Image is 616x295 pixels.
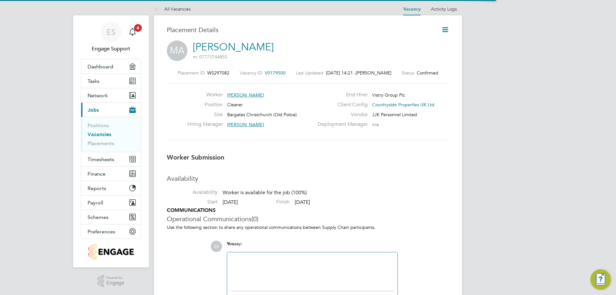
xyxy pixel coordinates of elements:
[227,241,235,247] span: You
[134,24,142,32] span: 4
[167,189,218,196] label: Availability
[167,40,187,61] span: MA
[314,91,368,98] label: End Hirer
[81,22,141,53] a: ESEngage Support
[239,199,290,205] label: Finish
[88,229,115,235] span: Preferences
[88,214,108,220] span: Schemes
[167,199,218,205] label: Start
[211,241,222,252] span: ES
[372,92,405,98] span: Vistry Group Plc
[81,117,141,152] div: Jobs
[193,54,227,60] span: m: 07773744855
[403,6,421,12] a: Vacancy
[356,70,391,76] span: [PERSON_NAME]
[88,200,103,206] span: Payroll
[88,92,108,99] span: Network
[81,195,141,210] button: Payroll
[223,199,238,205] span: [DATE]
[590,269,611,290] button: Engage Resource Center
[81,74,141,88] a: Tasks
[98,275,125,287] a: Powered byEngage
[107,280,124,286] span: Engage
[88,171,106,177] span: Finance
[167,224,449,230] p: Use the following section to share any operational communications between Supply Chain participants.
[265,70,286,76] span: V0179500
[81,224,141,239] button: Preferences
[402,70,414,76] label: Status
[81,103,141,117] button: Jobs
[167,207,449,214] h5: COMMUNICATIONS
[296,70,323,76] label: Last Updated
[314,121,368,128] label: Deployment Manager
[187,121,223,128] label: Hiring Manager
[88,185,106,191] span: Reports
[295,199,310,205] span: [DATE]
[227,241,398,252] div: say:
[88,156,114,162] span: Timesheets
[88,78,99,84] span: Tasks
[207,70,229,76] span: WS297082
[88,107,99,113] span: Jobs
[88,64,113,70] span: Dashboard
[193,41,274,53] a: [PERSON_NAME]
[223,190,307,196] span: Worker is available for the job (100%)
[227,122,264,127] span: [PERSON_NAME]
[167,174,449,183] h3: Availability
[227,92,264,98] span: [PERSON_NAME]
[227,102,243,108] span: Cleaner
[326,70,356,76] span: [DATE] 14:21 -
[167,26,432,34] h3: Placement Details
[227,112,297,117] span: Bargates Christchurch (Old Police)
[81,210,141,224] button: Schemes
[81,181,141,195] button: Reports
[73,15,149,267] nav: Main navigation
[178,70,205,76] label: Placement ID
[88,131,111,137] a: Vacancies
[314,101,368,108] label: Client Config
[81,45,141,53] span: Engage Support
[372,112,417,117] span: JJK Personnel Limited
[252,215,258,223] span: (0)
[187,101,223,108] label: Position
[81,88,141,102] button: Network
[167,215,449,223] h3: Operational Communications
[240,70,262,76] label: Vacancy ID
[187,111,223,118] label: Site
[81,244,141,260] a: Go to home page
[88,122,109,128] a: Positions
[81,152,141,166] button: Timesheets
[126,22,139,42] a: 4
[88,244,133,260] img: countryside-properties-logo-retina.png
[167,153,224,161] b: Worker Submission
[81,167,141,181] button: Finance
[88,140,114,146] a: Placements
[81,59,141,74] a: Dashboard
[154,6,191,12] a: All Vacancies
[372,122,379,127] span: n/a
[431,6,457,12] a: Activity Logs
[314,111,368,118] label: Vendor
[417,70,438,76] span: Confirmed
[107,28,116,36] span: ES
[372,102,434,108] span: Countryside Properties UK Ltd
[187,91,223,98] label: Worker
[107,275,124,281] span: Powered by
